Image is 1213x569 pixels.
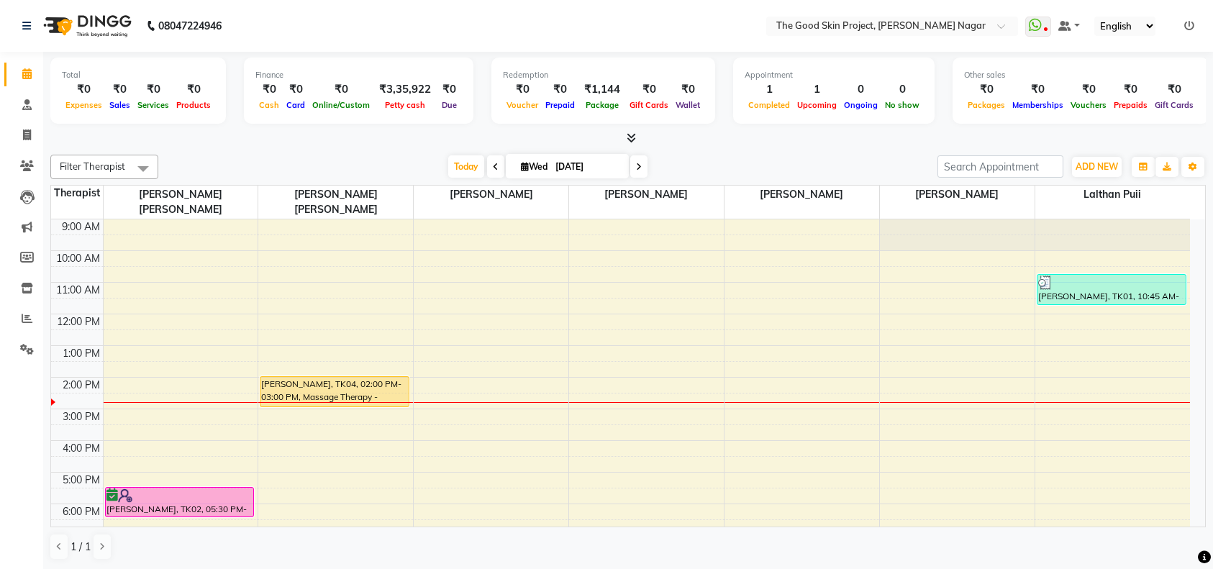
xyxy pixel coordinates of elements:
input: Search Appointment [937,155,1063,178]
button: ADD NEW [1072,157,1122,177]
div: 0 [840,81,881,98]
div: ₹1,144 [578,81,626,98]
div: ₹0 [173,81,214,98]
div: ₹3,35,922 [373,81,437,98]
div: 4:00 PM [60,441,103,456]
div: Other sales [964,69,1197,81]
span: Expenses [62,100,106,110]
span: Services [134,100,173,110]
div: ₹0 [62,81,106,98]
img: logo [37,6,135,46]
div: ₹0 [106,81,134,98]
div: ₹0 [626,81,672,98]
span: Voucher [503,100,542,110]
span: Wed [517,161,551,172]
div: ₹0 [255,81,283,98]
span: Cash [255,100,283,110]
div: ₹0 [309,81,373,98]
span: Filter Therapist [60,160,125,172]
span: [PERSON_NAME] [PERSON_NAME] [104,186,258,219]
div: 1 [794,81,840,98]
span: Packages [964,100,1009,110]
span: Due [438,100,460,110]
div: ₹0 [134,81,173,98]
div: 9:00 AM [59,219,103,235]
span: 1 / 1 [71,540,91,555]
span: Petty cash [381,100,429,110]
span: Card [283,100,309,110]
div: ₹0 [1009,81,1067,98]
div: Redemption [503,69,704,81]
div: 6:00 PM [60,504,103,519]
span: [PERSON_NAME] [724,186,879,204]
div: ₹0 [1151,81,1197,98]
div: 12:00 PM [54,314,103,329]
div: 10:00 AM [53,251,103,266]
input: 2025-09-03 [551,156,623,178]
div: Appointment [745,69,923,81]
span: Vouchers [1067,100,1110,110]
span: Prepaid [542,100,578,110]
div: 0 [881,81,923,98]
div: [PERSON_NAME], TK01, 10:45 AM-11:45 AM, Massage Therapy - Deep Tissue Massage - 60 Min [1037,275,1186,304]
span: ADD NEW [1076,161,1118,172]
div: ₹0 [1067,81,1110,98]
div: [PERSON_NAME], TK02, 05:30 PM-06:30 PM, Massage Therapy - Deep Tissue Massage - 60 Min [106,488,253,516]
div: ₹0 [283,81,309,98]
div: 2:00 PM [60,378,103,393]
span: Wallet [672,100,704,110]
span: Completed [745,100,794,110]
span: Lalthan Puii [1035,186,1190,204]
div: ₹0 [437,81,462,98]
span: Today [448,155,484,178]
div: Therapist [51,186,103,201]
span: Gift Cards [626,100,672,110]
span: [PERSON_NAME] [PERSON_NAME] [258,186,413,219]
div: 1 [745,81,794,98]
div: 3:00 PM [60,409,103,424]
span: [PERSON_NAME] [414,186,568,204]
span: [PERSON_NAME] [569,186,724,204]
span: Sales [106,100,134,110]
b: 08047224946 [158,6,222,46]
div: ₹0 [1110,81,1151,98]
div: ₹0 [672,81,704,98]
div: ₹0 [503,81,542,98]
span: Ongoing [840,100,881,110]
span: [PERSON_NAME] [880,186,1035,204]
span: Products [173,100,214,110]
div: ₹0 [542,81,578,98]
span: Prepaids [1110,100,1151,110]
div: 11:00 AM [53,283,103,298]
div: 1:00 PM [60,346,103,361]
div: Total [62,69,214,81]
span: Online/Custom [309,100,373,110]
div: ₹0 [964,81,1009,98]
span: Gift Cards [1151,100,1197,110]
span: Memberships [1009,100,1067,110]
span: Package [582,100,622,110]
div: 5:00 PM [60,473,103,488]
div: Finance [255,69,462,81]
span: Upcoming [794,100,840,110]
span: No show [881,100,923,110]
div: [PERSON_NAME], TK04, 02:00 PM-03:00 PM, Massage Therapy - Swedish Massage - 60 Min [260,377,408,406]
